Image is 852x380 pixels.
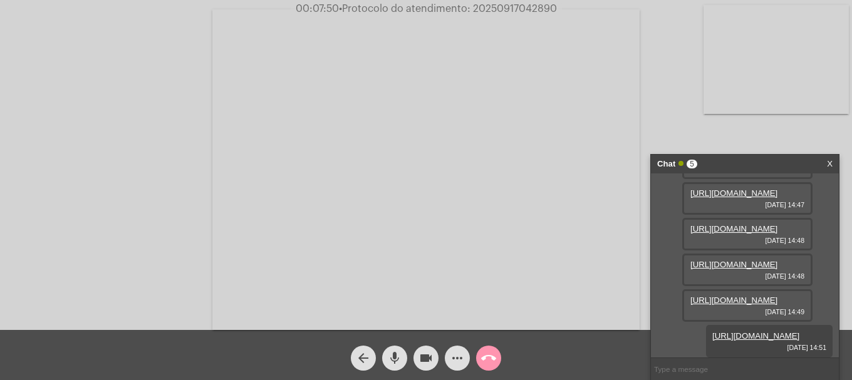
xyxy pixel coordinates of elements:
span: [DATE] 14:47 [690,201,804,208]
span: [DATE] 14:51 [712,344,826,351]
a: [URL][DOMAIN_NAME] [690,260,777,269]
input: Type a message [651,358,839,380]
a: [URL][DOMAIN_NAME] [690,224,777,234]
a: [URL][DOMAIN_NAME] [690,295,777,305]
span: [DATE] 14:48 [690,272,804,280]
strong: Chat [657,155,675,173]
span: 00:07:50 [296,4,339,14]
a: [URL][DOMAIN_NAME] [712,331,799,341]
a: [URL][DOMAIN_NAME] [690,188,777,198]
mat-icon: call_end [481,351,496,366]
span: 5 [687,160,697,168]
mat-icon: videocam [418,351,434,366]
a: X [827,155,833,173]
mat-icon: mic [387,351,402,366]
mat-icon: arrow_back [356,351,371,366]
span: [DATE] 14:48 [690,237,804,244]
span: Online [678,161,683,166]
mat-icon: more_horiz [450,351,465,366]
span: [DATE] 14:49 [690,308,804,316]
span: Protocolo do atendimento: 20250917042890 [339,4,557,14]
span: • [339,4,342,14]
